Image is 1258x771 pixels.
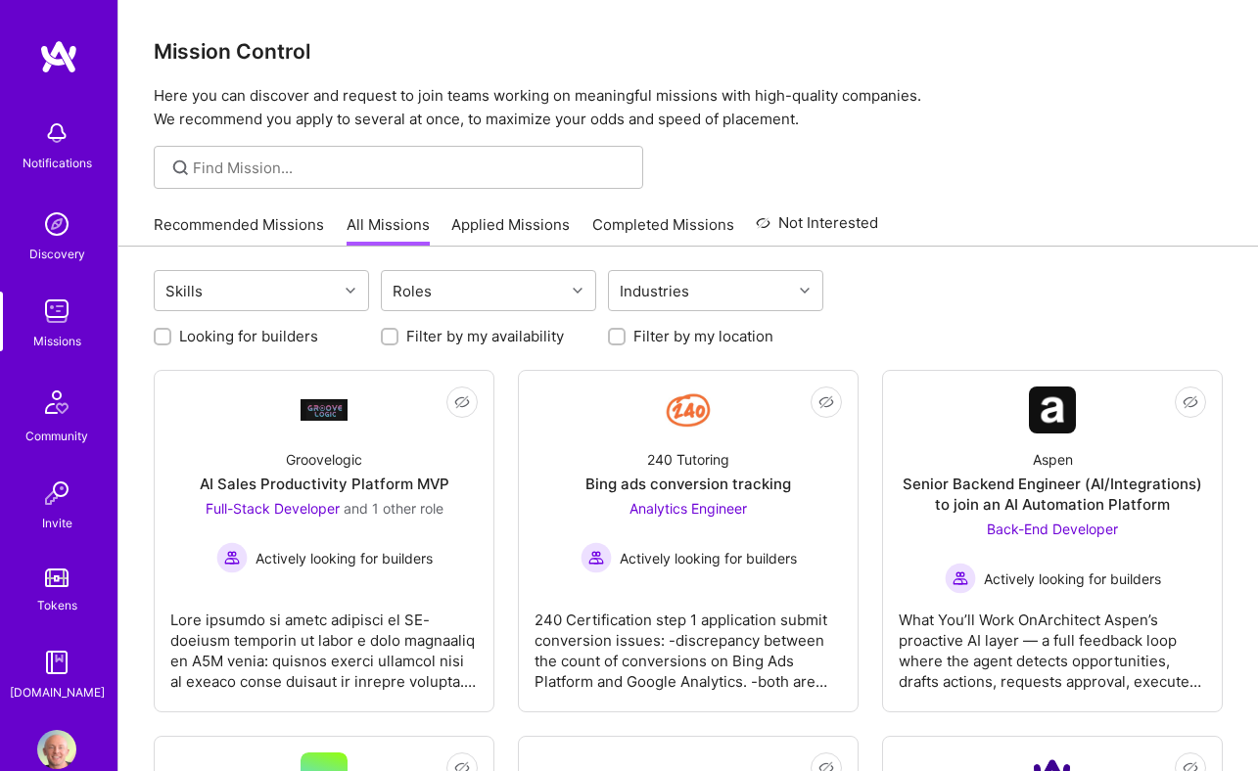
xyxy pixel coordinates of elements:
img: tokens [45,568,69,587]
div: AI Sales Productivity Platform MVP [200,474,449,494]
a: User Avatar [32,730,81,769]
a: Company LogoGroovelogicAI Sales Productivity Platform MVPFull-Stack Developer and 1 other roleAct... [170,386,478,696]
img: logo [39,39,78,74]
div: Missions [33,331,81,351]
span: Back-End Developer [987,521,1118,537]
div: Invite [42,513,72,533]
i: icon SearchGrey [169,157,192,179]
img: User Avatar [37,730,76,769]
a: Not Interested [756,211,878,247]
div: Tokens [37,595,77,615]
img: Company Logo [301,399,348,420]
img: Invite [37,474,76,513]
div: Industries [615,277,694,305]
img: Actively looking for builders [216,542,248,573]
h3: Mission Control [154,39,1223,64]
span: Actively looking for builders [620,548,797,568]
div: Groovelogic [286,449,362,470]
div: Lore ipsumdo si ametc adipisci el SE-doeiusm temporin ut labor e dolo magnaaliq en A5M venia: qui... [170,594,478,692]
i: icon Chevron [573,286,582,295]
span: Analytics Engineer [629,500,747,517]
a: Company LogoAspenSenior Backend Engineer (AI/Integrations) to join an AI Automation PlatformBack-... [899,386,1206,696]
i: icon EyeClosed [818,394,834,410]
div: 240 Tutoring [647,449,729,470]
i: icon Chevron [800,286,810,295]
a: Company Logo240 TutoringBing ads conversion trackingAnalytics Engineer Actively looking for build... [535,386,842,696]
div: Senior Backend Engineer (AI/Integrations) to join an AI Automation Platform [899,474,1206,515]
label: Looking for builders [179,326,318,346]
div: Community [25,426,88,446]
div: What You’ll Work OnArchitect Aspen’s proactive AI layer — a full feedback loop where the agent de... [899,594,1206,692]
span: Actively looking for builders [256,548,433,568]
a: All Missions [347,214,430,247]
div: Notifications [23,153,92,173]
img: discovery [37,204,76,244]
div: 240 Certification step 1 application submit conversion issues: -discrepancy between the count of ... [535,594,842,692]
i: icon EyeClosed [1183,394,1198,410]
span: Full-Stack Developer [206,500,340,517]
img: bell [37,113,76,153]
i: icon Chevron [346,286,355,295]
img: Community [33,379,80,426]
a: Completed Missions [592,214,734,247]
div: Discovery [29,244,85,264]
label: Filter by my availability [406,326,564,346]
img: Company Logo [665,386,712,433]
label: Filter by my location [633,326,773,346]
img: Actively looking for builders [581,542,612,573]
img: Actively looking for builders [945,563,976,594]
img: Company Logo [1029,386,1076,433]
a: Applied Missions [451,214,570,247]
div: Bing ads conversion tracking [585,474,791,494]
div: Roles [388,277,437,305]
img: guide book [37,643,76,682]
span: Actively looking for builders [984,568,1161,589]
span: and 1 other role [344,500,443,517]
i: icon EyeClosed [454,394,470,410]
div: Skills [161,277,208,305]
p: Here you can discover and request to join teams working on meaningful missions with high-quality ... [154,84,1223,131]
img: teamwork [37,292,76,331]
a: Recommended Missions [154,214,324,247]
div: [DOMAIN_NAME] [10,682,105,703]
div: Aspen [1033,449,1073,470]
input: Find Mission... [193,158,629,178]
